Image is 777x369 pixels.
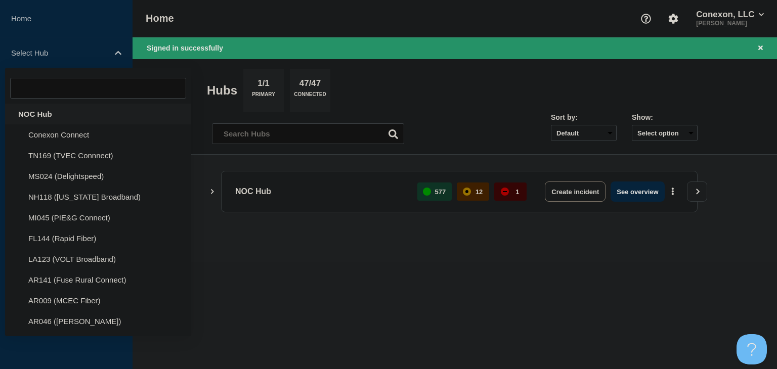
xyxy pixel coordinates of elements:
[5,166,191,187] li: MS024 (Delightspeed)
[463,188,471,196] div: affected
[146,13,174,24] h1: Home
[212,123,404,144] input: Search Hubs
[235,181,406,202] p: NOC Hub
[501,188,509,196] div: down
[476,188,483,196] p: 12
[5,290,191,311] li: AR009 (MCEC Fiber)
[611,181,664,202] button: See overview
[252,91,275,102] p: Primary
[5,187,191,207] li: NH118 ([US_STATE] Broadband)
[663,8,684,29] button: Account settings
[545,181,606,202] button: Create incident
[5,228,191,249] li: FL144 (Rapid Fiber)
[210,188,215,196] button: Show Connected Hubs
[5,104,191,124] div: NOC Hub
[5,124,191,145] li: Conexon Connect
[5,311,191,332] li: AR046 ([PERSON_NAME])
[551,113,617,121] div: Sort by:
[694,20,766,27] p: [PERSON_NAME]
[694,10,766,20] button: Conexon, LLC
[737,334,767,364] iframe: Help Scout Beacon - Open
[254,78,274,91] p: 1/1
[635,8,657,29] button: Support
[666,182,679,201] button: More actions
[551,125,617,141] select: Sort by
[632,113,698,121] div: Show:
[754,42,767,54] button: Close banner
[147,44,223,52] span: Signed in successfully
[294,91,326,102] p: Connected
[5,269,191,290] li: AR141 (Fuse Rural Connect)
[632,125,698,141] button: Select option
[5,249,191,269] li: LA123 (VOLT Broadband)
[5,145,191,166] li: TN169 (TVEC Connnect)
[423,188,431,196] div: up
[11,49,108,57] p: Select Hub
[687,181,707,202] button: View
[435,188,446,196] p: 577
[207,83,237,98] h2: Hubs
[295,78,325,91] p: 47/47
[5,207,191,228] li: MI045 (PIE&G Connect)
[515,188,519,196] p: 1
